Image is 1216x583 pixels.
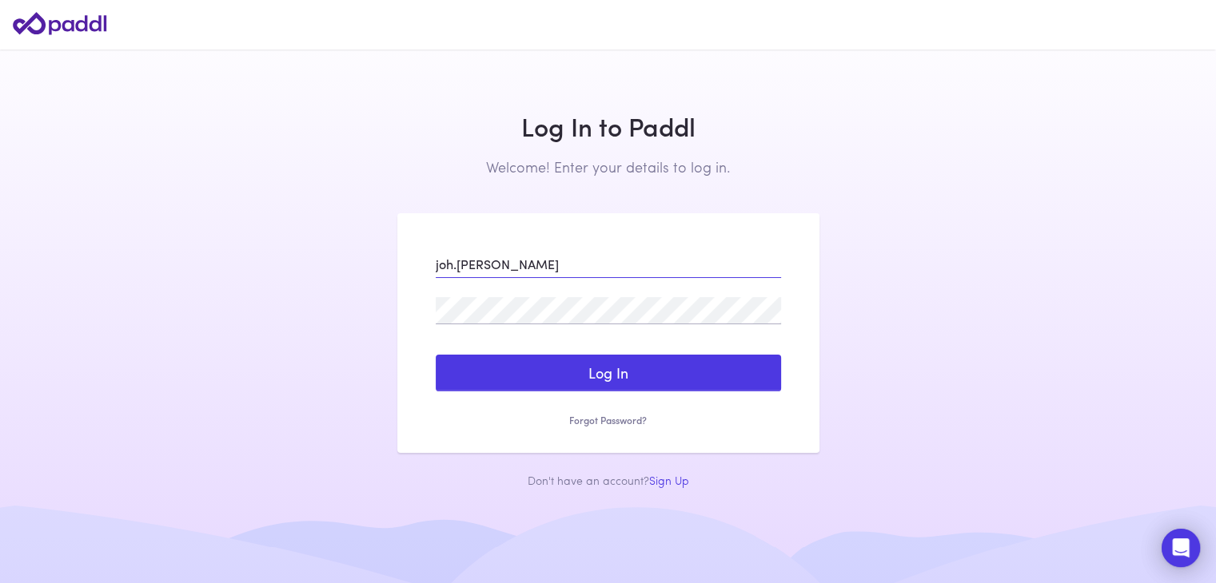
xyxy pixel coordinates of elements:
button: Log In [436,355,781,391]
div: Don't have an account? [397,472,819,488]
a: Sign Up [649,472,689,488]
a: Forgot Password? [436,414,781,427]
h1: Log In to Paddl [397,111,819,141]
h2: Welcome! Enter your details to log in. [397,158,819,176]
input: Enter your Email [436,251,781,278]
div: Open Intercom Messenger [1162,529,1200,567]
